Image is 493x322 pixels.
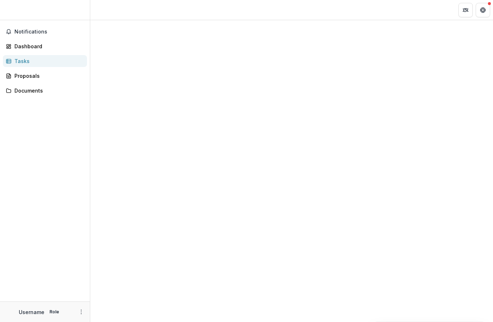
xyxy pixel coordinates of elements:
[14,43,81,50] div: Dashboard
[3,40,87,52] a: Dashboard
[3,26,87,37] button: Notifications
[476,3,490,17] button: Get Help
[47,309,61,315] p: Role
[14,87,81,94] div: Documents
[19,308,44,316] p: Username
[458,3,473,17] button: Partners
[14,72,81,80] div: Proposals
[3,85,87,97] a: Documents
[14,29,84,35] span: Notifications
[3,55,87,67] a: Tasks
[77,308,86,316] button: More
[3,70,87,82] a: Proposals
[14,57,81,65] div: Tasks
